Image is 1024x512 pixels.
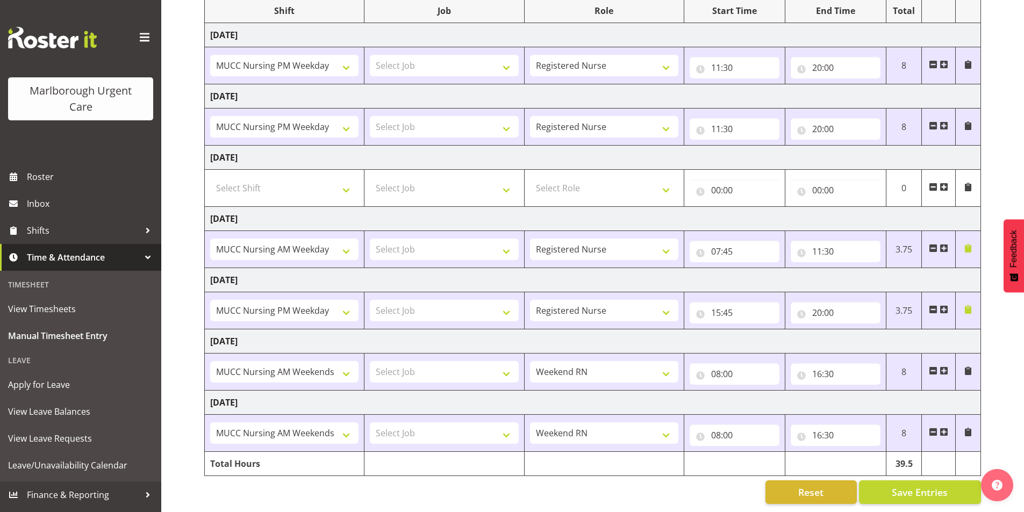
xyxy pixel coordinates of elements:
[886,170,922,207] td: 0
[3,398,159,425] a: View Leave Balances
[1009,230,1019,268] span: Feedback
[3,273,159,295] div: Timesheet
[798,485,824,499] span: Reset
[27,249,140,265] span: Time & Attendance
[886,452,922,476] td: 39.5
[27,487,140,503] span: Finance & Reporting
[690,363,779,385] input: Click to select...
[3,349,159,371] div: Leave
[530,4,678,17] div: Role
[27,196,156,212] span: Inbox
[690,57,779,78] input: Click to select...
[690,424,779,446] input: Click to select...
[886,231,922,268] td: 3.75
[992,480,1002,491] img: help-xxl-2.png
[8,457,153,473] span: Leave/Unavailability Calendar
[886,415,922,452] td: 8
[690,302,779,323] input: Click to select...
[8,301,153,317] span: View Timesheets
[205,329,981,354] td: [DATE]
[3,425,159,452] a: View Leave Requests
[791,118,880,140] input: Click to select...
[205,391,981,415] td: [DATE]
[791,424,880,446] input: Click to select...
[27,169,156,185] span: Roster
[765,480,857,504] button: Reset
[205,146,981,170] td: [DATE]
[205,452,364,476] td: Total Hours
[791,4,880,17] div: End Time
[8,430,153,446] span: View Leave Requests
[8,27,97,48] img: Rosterit website logo
[3,322,159,349] a: Manual Timesheet Entry
[1004,219,1024,292] button: Feedback - Show survey
[27,222,140,239] span: Shifts
[886,292,922,329] td: 3.75
[3,295,159,322] a: View Timesheets
[690,179,779,201] input: Click to select...
[791,302,880,323] input: Click to select...
[791,363,880,385] input: Click to select...
[892,485,948,499] span: Save Entries
[791,57,880,78] input: Click to select...
[210,4,359,17] div: Shift
[791,179,880,201] input: Click to select...
[892,4,916,17] div: Total
[886,109,922,146] td: 8
[205,23,981,47] td: [DATE]
[370,4,518,17] div: Job
[205,84,981,109] td: [DATE]
[886,47,922,84] td: 8
[791,241,880,262] input: Click to select...
[8,328,153,344] span: Manual Timesheet Entry
[690,241,779,262] input: Click to select...
[205,207,981,231] td: [DATE]
[8,403,153,420] span: View Leave Balances
[205,268,981,292] td: [DATE]
[3,452,159,479] a: Leave/Unavailability Calendar
[690,118,779,140] input: Click to select...
[3,371,159,398] a: Apply for Leave
[8,377,153,393] span: Apply for Leave
[859,480,981,504] button: Save Entries
[690,4,779,17] div: Start Time
[19,83,142,115] div: Marlborough Urgent Care
[886,354,922,391] td: 8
